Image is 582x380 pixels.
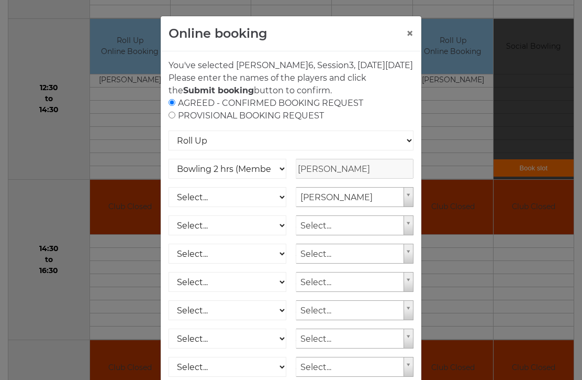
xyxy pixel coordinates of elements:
span: Select... [300,357,399,377]
span: Select... [300,273,399,292]
span: 3 [349,60,354,70]
a: Select... [296,357,413,377]
a: Select... [296,300,413,320]
span: Select... [300,216,399,236]
a: Select... [296,244,413,264]
p: You've selected [PERSON_NAME] , Session , [DATE][DATE] [169,59,413,72]
p: Please enter the names of the players and click the button to confirm. [169,72,413,97]
a: Select... [296,329,413,349]
a: Select... [296,272,413,292]
a: Select... [296,215,413,235]
span: Select... [300,329,399,349]
div: AGREED - CONFIRMED BOOKING REQUEST PROVISIONAL BOOKING REQUEST [169,97,413,122]
a: [PERSON_NAME] [296,187,413,207]
button: × [406,27,413,40]
h4: Online booking [169,24,267,43]
span: Select... [300,301,399,321]
span: Select... [300,244,399,264]
span: 6 [308,60,314,70]
strong: Submit booking [183,85,254,95]
span: [PERSON_NAME] [300,188,399,208]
